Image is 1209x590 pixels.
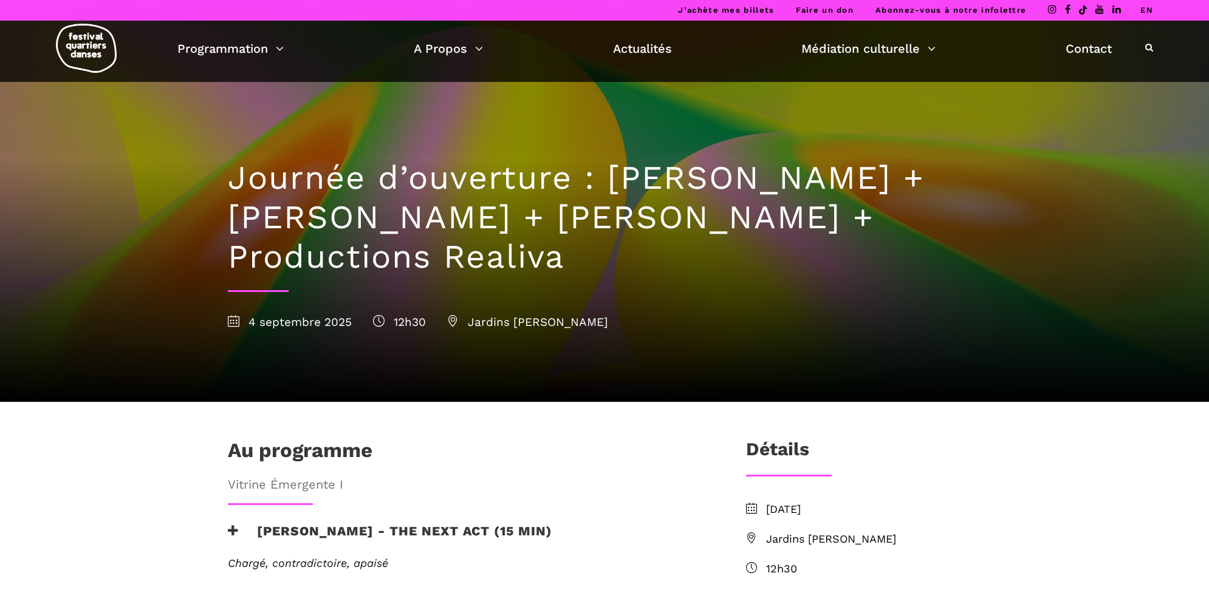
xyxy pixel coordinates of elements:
[766,501,981,518] span: [DATE]
[56,24,117,73] img: logo-fqd-med
[746,438,809,469] h3: Détails
[875,5,1026,15] a: Abonnez-vous à notre infolettre
[796,5,854,15] a: Faire un don
[1066,38,1112,59] a: Contact
[613,38,672,59] a: Actualités
[373,315,426,329] span: 12h30
[678,5,774,15] a: J’achète mes billets
[447,315,608,329] span: Jardins [PERSON_NAME]
[766,560,981,578] span: 12h30
[801,38,936,59] a: Médiation culturelle
[766,531,981,548] span: Jardins [PERSON_NAME]
[228,523,552,554] h3: [PERSON_NAME] - the next act (15 min)
[228,315,352,329] span: 4 septembre 2025
[228,158,981,276] h1: Journée d’ouverture : [PERSON_NAME] + [PERSON_NAME] + [PERSON_NAME] + Productions Realiva
[1140,5,1153,15] a: EN
[414,38,483,59] a: A Propos
[228,557,388,569] em: Chargé, contradictoire, apaisé
[228,475,707,494] span: Vitrine Émergente I
[228,438,372,469] h1: Au programme
[177,38,284,59] a: Programmation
